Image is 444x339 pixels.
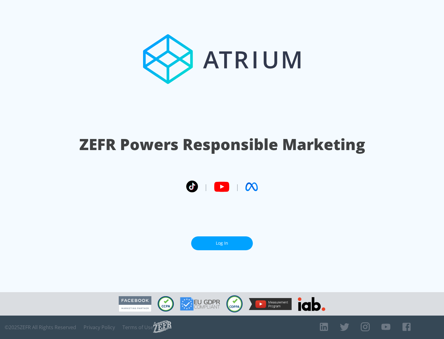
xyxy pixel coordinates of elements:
span: © 2025 ZEFR All Rights Reserved [5,324,76,330]
a: Terms of Use [122,324,153,330]
img: Facebook Marketing Partner [119,296,151,312]
img: CCPA Compliant [158,296,174,312]
a: Privacy Policy [84,324,115,330]
img: GDPR Compliant [180,297,220,311]
a: Log In [191,236,253,250]
img: COPPA Compliant [226,295,243,312]
img: IAB [298,297,325,311]
h1: ZEFR Powers Responsible Marketing [79,134,365,155]
span: | [204,182,208,191]
span: | [236,182,239,191]
img: YouTube Measurement Program [249,298,292,310]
